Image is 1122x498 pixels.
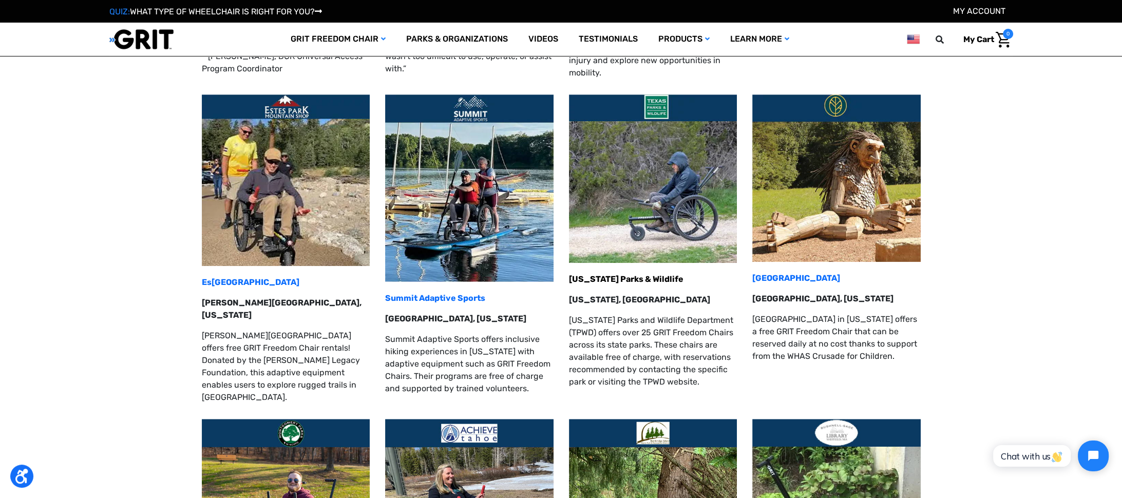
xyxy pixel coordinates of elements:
span: 0 [1003,29,1013,39]
span: QUIZ: [109,7,130,16]
a: Account [953,6,1005,16]
p: [GEOGRAPHIC_DATA] in [US_STATE] offers a free GRIT Freedom Chair that can be reserved daily at no... [752,313,921,362]
p: —[PERSON_NAME], DCR Universal Access Program Coordinator [202,50,370,75]
img: us.png [907,33,919,46]
a: QUIZ:WHAT TYPE OF WHEELCHAIR IS RIGHT FOR YOU? [109,7,322,16]
a: GRIT Freedom Chair [280,23,396,56]
strong: [PERSON_NAME][GEOGRAPHIC_DATA], [US_STATE] [202,298,362,320]
a: Testimonials [568,23,648,56]
p: [PERSON_NAME][GEOGRAPHIC_DATA] offers free GRIT Freedom Chair rentals! Donated by the [PERSON_NAM... [202,330,370,404]
strong: [US_STATE], [GEOGRAPHIC_DATA] [569,295,710,304]
strong: [GEOGRAPHIC_DATA], [US_STATE] [752,294,893,303]
img: Cart [996,32,1011,48]
img: GRIT All-Terrain Wheelchair and Mobility Equipment [109,29,174,50]
a: Products [648,23,720,56]
a: Summit Adaptive Sports [385,293,485,303]
iframe: Tidio Chat [982,432,1117,480]
p: Summit Adaptive Sports offers inclusive hiking experiences in [US_STATE] with adaptive equipment ... [385,333,554,395]
a: Cart with 0 items [956,29,1013,50]
span: My Cart [963,34,994,44]
a: [US_STATE] Parks & Wildlife [569,274,683,284]
p: [US_STATE] Parks and Wildlife Department (TPWD) offers over 25 GRIT Freedom Chairs across its sta... [569,314,737,388]
strong: [GEOGRAPHIC_DATA], [US_STATE] [385,314,526,323]
a: Learn More [720,23,800,56]
strong: Es [202,277,212,287]
a: Videos [518,23,568,56]
a: Es[GEOGRAPHIC_DATA] [202,277,299,287]
a: Parks & Organizations [396,23,518,56]
input: Search [940,29,956,50]
strong: [GEOGRAPHIC_DATA] [212,277,299,287]
a: [GEOGRAPHIC_DATA] [752,273,840,283]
